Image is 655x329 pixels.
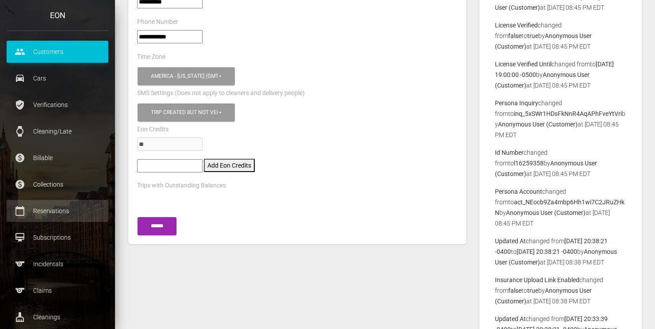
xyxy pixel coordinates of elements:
[495,59,626,91] p: changed from to by at [DATE] 08:45 PM EDT
[7,67,108,89] a: drive_eta Cars
[495,315,526,322] b: Updated At
[495,199,624,216] b: act_NEocb9Za4mbp6Hh1wi7C2JRuZHkN
[7,200,108,222] a: calendar_today Reservations
[517,248,577,255] b: [DATE] 20:38:21 -0400
[13,125,102,138] p: Cleaning/Late
[13,98,102,111] p: Verifications
[137,18,178,27] label: Phone Number
[495,236,626,268] p: changed from to by at [DATE] 08:38 PM EDT
[7,253,108,275] a: sports Incidentals
[514,110,622,117] b: inq_5xSWr1HDsFkNnR4AqAPhFveYtVri
[7,173,108,195] a: paid Collections
[137,125,169,134] label: Eon Credits
[204,159,255,172] button: Add Eon Credits
[13,231,102,244] p: Subscriptions
[495,149,524,156] b: Id Number
[495,22,538,29] b: License Verified
[7,41,108,63] a: people Customers
[13,178,102,191] p: Collections
[495,61,552,68] b: License Verified Until
[495,20,626,52] p: changed from to by at [DATE] 08:45 PM EDT
[138,67,235,85] button: America - New York (GMT -05:00)
[495,237,526,245] b: Updated At
[13,284,102,297] p: Claims
[7,226,108,249] a: card_membership Subscriptions
[498,121,578,128] b: Anonymous User (Customer)
[13,310,102,324] p: Cleanings
[527,32,538,39] b: true
[151,109,218,116] div: Trip created but not verified , Customer is verified and trip is set to go
[527,287,538,294] b: true
[13,72,102,85] p: Cars
[7,306,108,328] a: cleaning_services Cleanings
[495,186,626,229] p: changed from to by at [DATE] 08:45 PM EDT
[13,257,102,271] p: Incidentals
[495,147,626,179] p: changed from to by at [DATE] 08:45 PM EDT
[508,287,521,294] b: false
[137,89,305,98] label: SMS Settings (Does not apply to cleaners and delivery people)
[514,160,544,167] b: l16259358
[137,53,165,61] label: Time Zone
[7,279,108,302] a: sports Claims
[495,275,626,306] p: changed from to by at [DATE] 08:38 PM EDT
[13,45,102,58] p: Customers
[138,103,235,122] button: Trip created but not verified, Customer is verified and trip is set to go
[7,147,108,169] a: paid Billable
[508,32,521,39] b: false
[495,98,626,140] p: changed from to by at [DATE] 08:45 PM EDT
[13,151,102,164] p: Billable
[495,99,538,107] b: Persona Inquiry
[495,276,579,283] b: Insurance Upload Link Enabled
[7,120,108,142] a: watch Cleaning/Late
[13,204,102,218] p: Reservations
[151,73,218,80] div: America - [US_STATE] (GMT -05:00)
[506,209,586,216] b: Anonymous User (Customer)
[495,188,542,195] b: Persona Account
[137,181,226,190] label: Trips with Outstanding Balances
[7,94,108,116] a: verified_user Verifications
